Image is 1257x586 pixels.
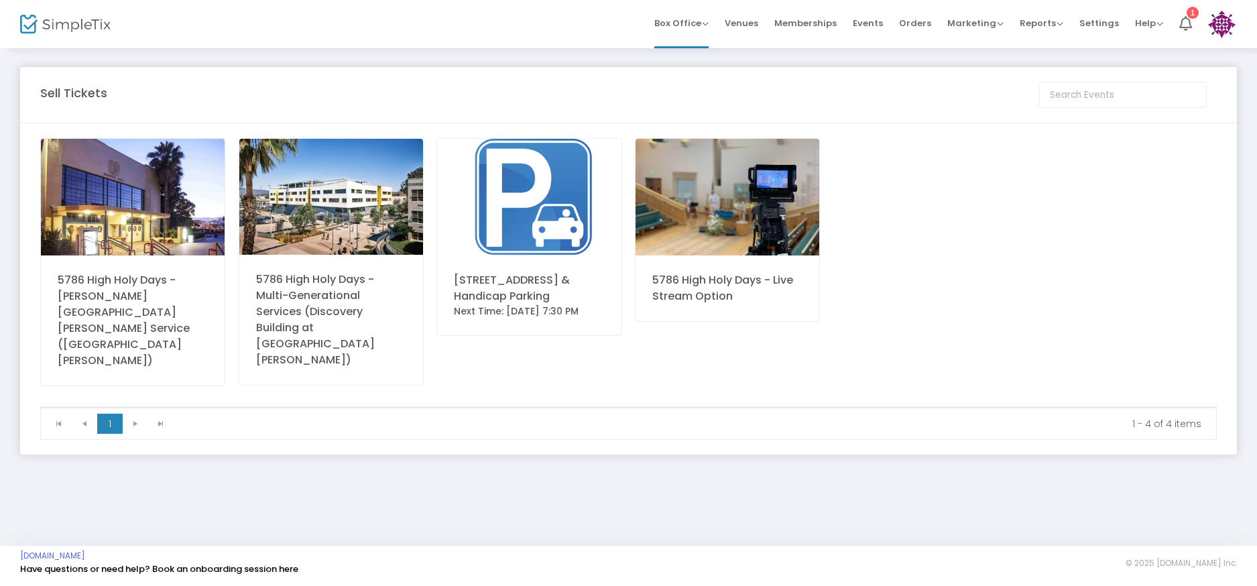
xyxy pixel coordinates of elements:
img: 638576232061168971638242796451800326637953335197422082BarnumHallDuskOutside.jpeg [41,139,225,255]
div: 5786 High Holy Days - Live Stream Option [652,272,802,304]
span: Settings [1079,6,1119,40]
span: Marketing [947,17,1004,30]
span: Box Office [654,17,709,30]
a: [DOMAIN_NAME] [20,550,85,561]
div: 5786 High Holy Days - [PERSON_NAME][GEOGRAPHIC_DATA][PERSON_NAME] Service ([GEOGRAPHIC_DATA][PERS... [58,272,208,369]
img: 638910584985590434638576272352431980HHDParkingImage.png [437,139,621,255]
div: [STREET_ADDRESS] & Handicap Parking [454,272,604,304]
div: 1 [1187,7,1199,19]
div: Data table [41,407,1216,408]
span: Reports [1020,17,1063,30]
a: Have questions or need help? Book an onboarding session here [20,563,298,575]
img: SaMoHighDiscoveryBuilding.jpg [239,139,423,255]
kendo-pager-info: 1 - 4 of 4 items [183,417,1201,430]
span: Orders [899,6,931,40]
img: 638576269594860971638261109720977930637953388428885090KILivestreamHHDImage.jpg [636,139,819,255]
span: Help [1135,17,1163,30]
span: Events [853,6,883,40]
span: © 2025 [DOMAIN_NAME] Inc. [1126,558,1237,569]
span: Venues [725,6,758,40]
input: Search Events [1039,82,1207,108]
span: Memberships [774,6,837,40]
div: Next Time: [DATE] 7:30 PM [454,304,604,318]
div: 5786 High Holy Days - Multi-Generational Services (Discovery Building at [GEOGRAPHIC_DATA][PERSON... [256,272,406,368]
m-panel-title: Sell Tickets [40,84,107,102]
span: Page 1 [97,414,123,434]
